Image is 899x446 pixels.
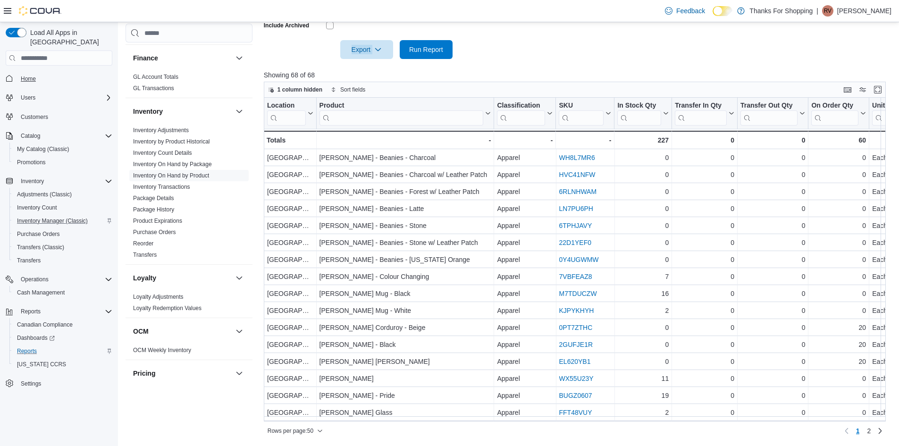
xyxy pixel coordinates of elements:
[740,101,798,110] div: Transfer Out Qty
[872,84,883,95] button: Enter fullscreen
[13,228,64,240] a: Purchase Orders
[133,149,192,157] span: Inventory Count Details
[133,74,178,80] a: GL Account Totals
[13,345,112,357] span: Reports
[13,242,68,253] a: Transfers (Classic)
[17,73,40,84] a: Home
[740,101,805,126] button: Transfer Out Qty
[675,220,734,231] div: 0
[267,186,313,197] div: [GEOGRAPHIC_DATA]
[675,254,734,265] div: 0
[133,273,156,283] h3: Loyalty
[2,305,116,318] button: Reports
[17,217,88,225] span: Inventory Manager (Classic)
[559,205,593,212] a: LN7PU6PH
[17,230,60,238] span: Purchase Orders
[559,375,593,382] a: WX55U23Y
[133,229,176,236] a: Purchase Orders
[133,126,189,134] span: Inventory Adjustments
[277,86,322,93] span: 1 column hidden
[559,324,592,331] a: 0PT7ZTHC
[811,186,866,197] div: 0
[17,306,44,317] button: Reports
[13,332,59,344] a: Dashboards
[811,152,866,163] div: 0
[617,101,661,110] div: In Stock Qty
[811,237,866,248] div: 0
[713,6,732,16] input: Dark Mode
[21,113,48,121] span: Customers
[319,101,483,110] div: Product
[497,271,553,282] div: Apparel
[13,202,112,213] span: Inventory Count
[740,220,805,231] div: 0
[17,361,66,368] span: [US_STATE] CCRS
[13,255,44,266] a: Transfers
[2,273,116,286] button: Operations
[133,84,174,92] span: GL Transactions
[559,171,595,178] a: HVC41NFW
[400,40,453,59] button: Run Report
[617,271,669,282] div: 7
[346,40,387,59] span: Export
[497,322,553,333] div: Apparel
[740,254,805,265] div: 0
[740,186,805,197] div: 0
[13,157,112,168] span: Promotions
[13,189,76,200] a: Adjustments (Classic)
[675,101,727,126] div: Transfer In Qty
[559,239,591,246] a: 22D1YEF0
[133,172,209,179] a: Inventory On Hand by Product
[13,157,50,168] a: Promotions
[133,73,178,81] span: GL Account Totals
[133,218,182,224] a: Product Expirations
[740,101,798,126] div: Transfer Out Qty
[319,186,491,197] div: [PERSON_NAME] - Beanies - Forest w/ Leather Patch
[126,291,252,318] div: Loyalty
[409,45,443,54] span: Run Report
[268,427,313,435] span: Rows per page : 50
[319,271,491,282] div: [PERSON_NAME] - Colour Changing
[133,251,157,259] span: Transfers
[740,169,805,180] div: 0
[133,327,149,336] h3: OCM
[133,294,184,300] a: Loyalty Adjustments
[675,305,734,316] div: 0
[13,215,112,227] span: Inventory Manager (Classic)
[740,237,805,248] div: 0
[234,272,245,284] button: Loyalty
[661,1,709,20] a: Feedback
[675,101,734,126] button: Transfer In Qty
[811,169,866,180] div: 0
[133,347,191,353] a: OCM Weekly Inventory
[267,305,313,316] div: [GEOGRAPHIC_DATA]
[497,169,553,180] div: Apparel
[133,107,163,116] h3: Inventory
[264,70,892,80] p: Showing 68 of 68
[133,217,182,225] span: Product Expirations
[13,255,112,266] span: Transfers
[811,101,858,110] div: On Order Qty
[497,220,553,231] div: Apparel
[816,5,818,17] p: |
[17,92,112,103] span: Users
[559,307,594,314] a: KJPYKHYH
[617,186,669,197] div: 0
[133,138,210,145] a: Inventory by Product Historical
[2,377,116,390] button: Settings
[17,244,64,251] span: Transfers (Classic)
[267,254,313,265] div: [GEOGRAPHIC_DATA]
[9,345,116,358] button: Reports
[617,169,669,180] div: 0
[675,237,734,248] div: 0
[13,287,112,298] span: Cash Management
[811,135,866,146] div: 60
[21,75,36,83] span: Home
[133,53,158,63] h3: Finance
[497,305,553,316] div: Apparel
[617,152,669,163] div: 0
[267,322,313,333] div: [GEOGRAPHIC_DATA]
[617,305,669,316] div: 2
[13,287,68,298] a: Cash Management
